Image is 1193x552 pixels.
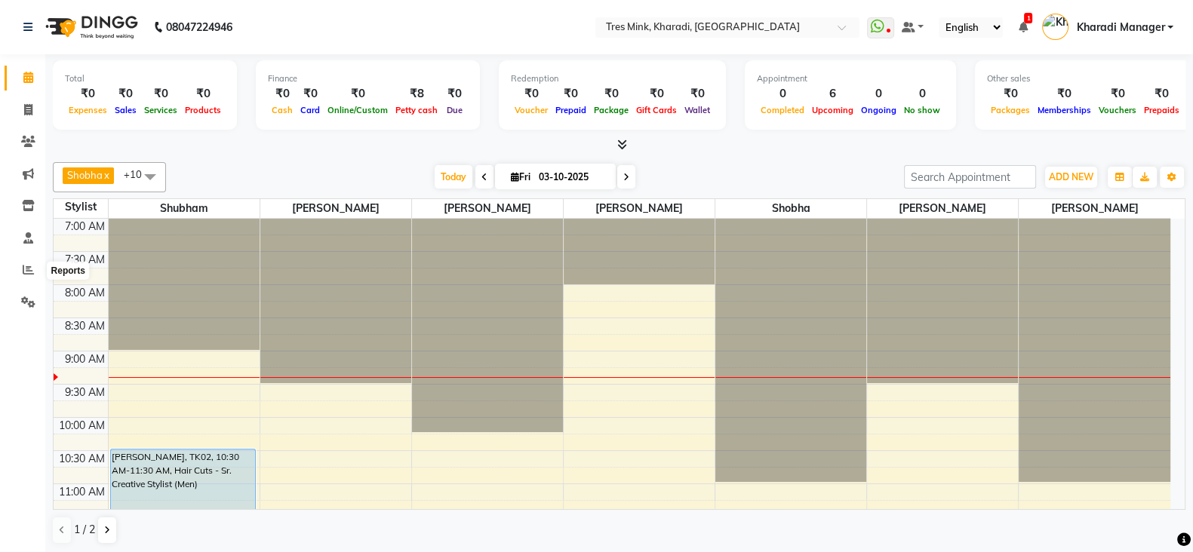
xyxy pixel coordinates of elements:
div: 6 [808,85,857,103]
div: Reports [48,262,89,280]
b: 08047224946 [166,6,232,48]
div: ₹0 [65,85,111,103]
div: Appointment [757,72,944,85]
span: Due [443,105,466,115]
div: ₹0 [441,85,468,103]
span: [PERSON_NAME] [260,199,411,218]
div: ₹0 [590,85,632,103]
div: ₹0 [324,85,392,103]
div: Finance [268,72,468,85]
span: Fri [507,171,534,182]
div: 8:00 AM [62,285,108,301]
span: Card [297,105,324,115]
span: 1 [1024,13,1032,23]
span: [PERSON_NAME] [1019,199,1170,218]
div: ₹0 [681,85,714,103]
span: Vouchers [1095,105,1140,115]
div: 10:30 AM [56,451,108,467]
span: Prepaid [552,105,590,115]
img: Kharadi Manager [1042,14,1068,40]
div: 9:00 AM [62,351,108,367]
div: 7:30 AM [62,252,108,268]
span: +10 [124,168,153,180]
img: logo [38,6,142,48]
span: [PERSON_NAME] [564,199,715,218]
span: Package [590,105,632,115]
div: ₹0 [632,85,681,103]
span: Online/Custom [324,105,392,115]
div: ₹0 [297,85,324,103]
div: ₹0 [987,85,1034,103]
span: Petty cash [392,105,441,115]
span: Expenses [65,105,111,115]
div: 0 [900,85,944,103]
span: Packages [987,105,1034,115]
span: Sales [111,105,140,115]
div: Stylist [54,199,108,215]
div: ₹0 [1034,85,1095,103]
span: ADD NEW [1049,171,1093,182]
span: Upcoming [808,105,857,115]
div: ₹0 [511,85,552,103]
span: No show [900,105,944,115]
button: ADD NEW [1045,167,1097,188]
div: Total [65,72,225,85]
div: [PERSON_NAME], TK02, 10:30 AM-11:30 AM, Hair Cuts - Sr. Creative Stylist (Men) [111,449,255,513]
div: ₹0 [552,85,590,103]
span: Memberships [1034,105,1095,115]
span: [PERSON_NAME] [867,199,1018,218]
span: Completed [757,105,808,115]
span: Voucher [511,105,552,115]
div: 0 [757,85,808,103]
div: 8:30 AM [62,318,108,334]
span: Prepaids [1140,105,1183,115]
span: 1 / 2 [74,522,95,538]
div: ₹0 [181,85,225,103]
input: 2025-10-03 [534,166,610,189]
span: Shobha [67,169,103,181]
span: Wallet [681,105,714,115]
div: Redemption [511,72,714,85]
a: x [103,169,109,181]
div: ₹0 [268,85,297,103]
div: 11:00 AM [56,484,108,500]
div: 10:00 AM [56,418,108,434]
div: ₹0 [140,85,181,103]
span: Kharadi Manager [1076,20,1164,35]
span: Cash [268,105,297,115]
span: Shubham [109,199,260,218]
span: Ongoing [857,105,900,115]
span: Products [181,105,225,115]
span: Today [435,165,472,189]
span: Gift Cards [632,105,681,115]
span: Services [140,105,181,115]
div: ₹0 [1095,85,1140,103]
div: ₹8 [392,85,441,103]
a: 1 [1018,20,1027,34]
div: 7:00 AM [62,219,108,235]
span: [PERSON_NAME] [412,199,563,218]
span: Shobha [715,199,866,218]
input: Search Appointment [904,165,1036,189]
div: ₹0 [111,85,140,103]
div: 0 [857,85,900,103]
div: ₹0 [1140,85,1183,103]
div: 9:30 AM [62,385,108,400]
